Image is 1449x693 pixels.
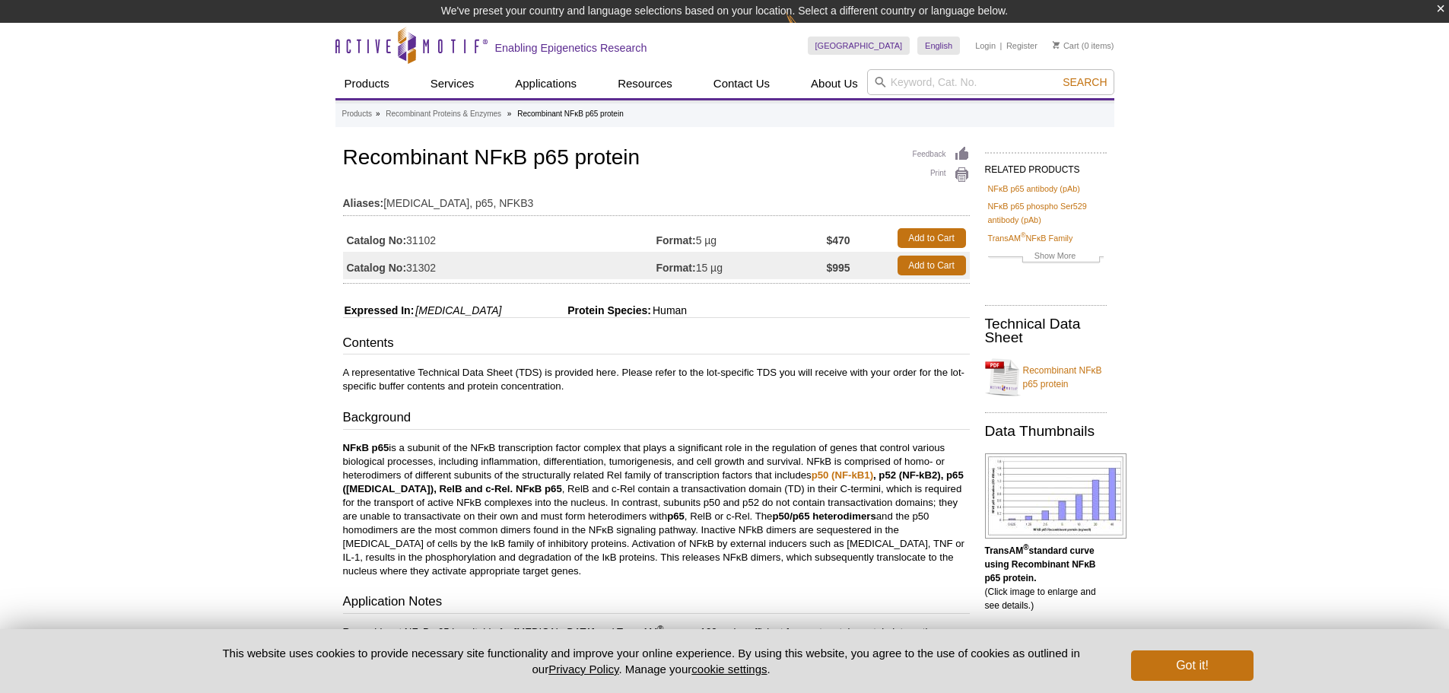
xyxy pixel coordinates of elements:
[343,442,389,453] strong: NFκB p65
[1053,41,1060,49] img: Your Cart
[504,304,651,316] span: Protein Species:
[343,593,970,614] h3: Application Notes
[347,261,407,275] strong: Catalog No:
[898,256,966,275] a: Add to Cart
[516,483,562,494] strong: NFκB p65
[667,510,685,522] strong: p65
[913,167,970,183] a: Print
[609,69,682,98] a: Resources
[988,199,1104,227] a: NFκB p65 phospho Ser529 antibody (pAb)
[988,249,1104,266] a: Show More
[988,182,1080,196] a: NFκB p65 antibody (pAb)
[517,110,624,118] li: Recombinant NFκB p65 protein
[506,69,586,98] a: Applications
[656,224,827,252] td: 5 µg
[704,69,779,98] a: Contact Us
[347,234,407,247] strong: Catalog No:
[548,663,618,676] a: Privacy Policy
[1021,231,1026,239] sup: ®
[985,317,1107,345] h2: Technical Data Sheet
[988,231,1073,245] a: TransAM®NFκB Family
[1006,40,1037,51] a: Register
[507,110,512,118] li: »
[975,40,996,51] a: Login
[656,261,696,275] strong: Format:
[808,37,910,55] a: [GEOGRAPHIC_DATA]
[415,304,501,316] i: [MEDICAL_DATA]
[691,663,767,676] button: cookie settings
[342,107,372,121] a: Products
[985,424,1107,438] h2: Data Thumbnails
[1000,37,1003,55] li: |
[343,304,415,316] span: Expressed In:
[343,334,970,355] h3: Contents
[343,252,656,279] td: 31302
[826,261,850,275] strong: $995
[985,453,1126,539] img: TransAM<sup>®</sup> standard curve using Recombinant NFκB p65 protein.
[917,37,960,55] a: English
[985,544,1107,612] p: (Click image to enlarge and see details.)
[913,146,970,163] a: Feedback
[656,234,696,247] strong: Format:
[1131,650,1253,681] button: Got it!
[867,69,1114,95] input: Keyword, Cat. No.
[985,152,1107,180] h2: RELATED PRODUCTS
[343,196,384,210] strong: Aliases:
[772,510,875,522] strong: p50/p65 heterodimers
[812,469,873,481] a: p50 (NF-kB1)
[826,234,850,247] strong: $470
[343,441,970,578] p: is a subunit of the NFκB transcription factor complex that plays a significant role in the regula...
[656,252,827,279] td: 15 µg
[985,545,1096,583] b: TransAM standard curve using Recombinant NFκB p65 protein.
[1053,40,1079,51] a: Cart
[343,187,970,211] td: [MEDICAL_DATA], p65, NFKB3
[802,69,867,98] a: About Us
[1053,37,1114,55] li: (0 items)
[985,354,1107,400] a: Recombinant NFκB p65 protein
[421,69,484,98] a: Services
[343,224,656,252] td: 31102
[651,304,687,316] span: Human
[657,624,663,633] sup: ®
[335,69,399,98] a: Products
[343,146,970,172] h1: Recombinant NFκB p65 protein
[196,645,1107,677] p: This website uses cookies to provide necessary site functionality and improve your online experie...
[376,110,380,118] li: »
[1063,76,1107,88] span: Search
[386,107,501,121] a: Recombinant Proteins & Enzymes
[898,228,966,248] a: Add to Cart
[786,11,826,47] img: Change Here
[343,408,970,430] h3: Background
[1058,75,1111,89] button: Search
[343,469,964,494] strong: , p52 (NF-kB2), p65 ([MEDICAL_DATA]), RelB and c-Rel.
[343,366,970,393] p: A representative Technical Data Sheet (TDS) is provided here. Please refer to the lot-specific TD...
[495,41,647,55] h2: Enabling Epigenetics Research
[1023,543,1028,552] sup: ®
